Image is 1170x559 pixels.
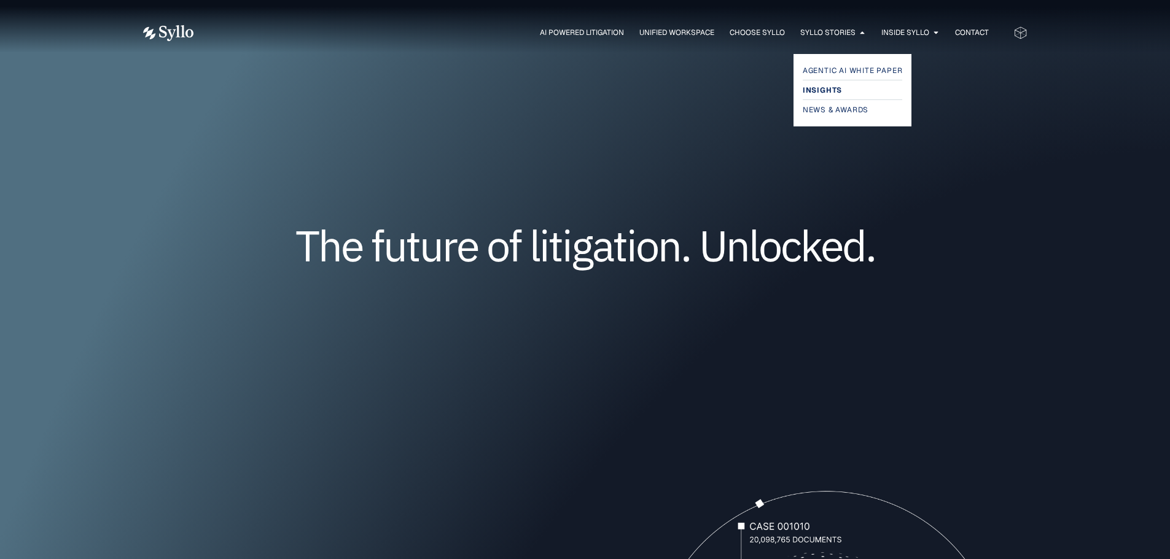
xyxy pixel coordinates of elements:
h1: The future of litigation. Unlocked. [217,225,954,266]
nav: Menu [218,27,989,39]
a: Agentic AI White Paper [803,63,903,78]
a: Unified Workspace [639,27,714,38]
img: Vector [143,25,193,41]
span: News & Awards [803,102,868,117]
a: News & Awards [803,102,903,117]
a: AI Powered Litigation [540,27,624,38]
a: Insights [803,83,903,98]
a: Contact [955,27,989,38]
a: Choose Syllo [730,27,785,38]
div: Menu Toggle [218,27,989,39]
a: Inside Syllo [881,27,929,38]
span: Insights [803,83,842,98]
a: Syllo Stories [800,27,856,38]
